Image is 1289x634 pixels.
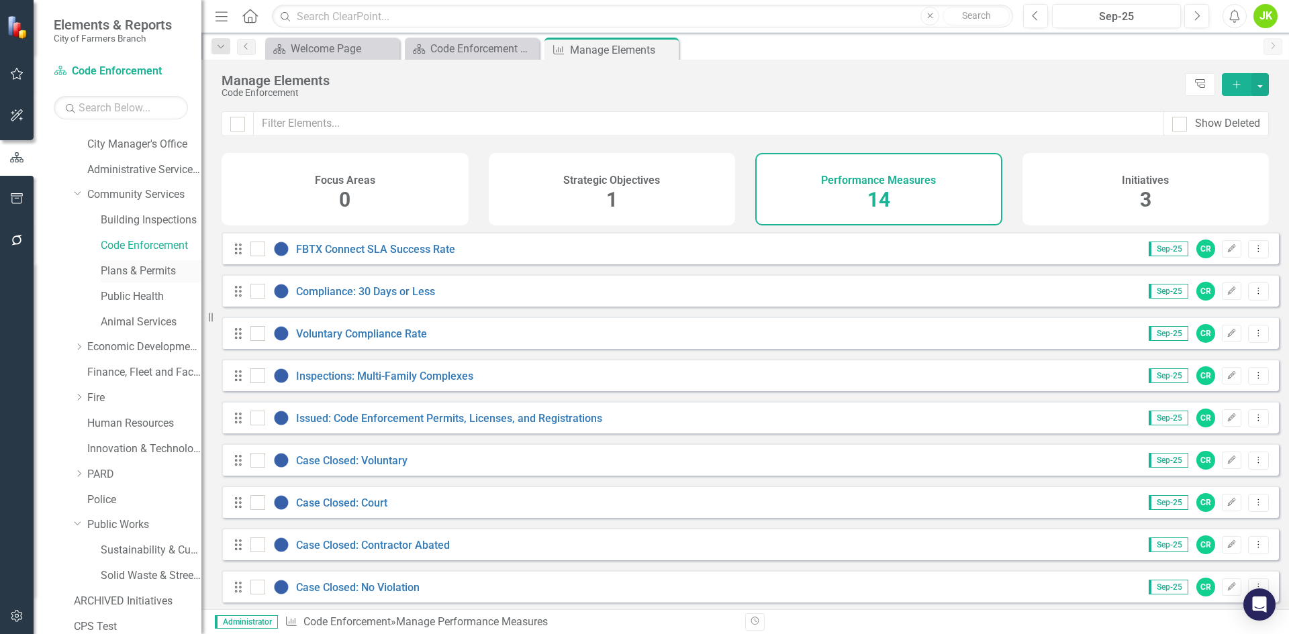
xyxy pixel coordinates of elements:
[273,494,289,511] img: No Information
[273,452,289,468] img: No Information
[962,10,991,21] span: Search
[7,15,30,39] img: ClearPoint Strategy
[269,40,396,57] a: Welcome Page
[273,368,289,384] img: No Information
[1149,284,1188,299] span: Sep-25
[296,496,387,509] a: Case Closed: Court
[1052,4,1181,28] button: Sep-25
[1057,9,1176,25] div: Sep-25
[1196,409,1215,427] div: CR
[273,283,289,299] img: No Information
[1149,537,1188,552] span: Sep-25
[87,187,201,203] a: Community Services
[821,174,936,187] h4: Performance Measures
[101,238,201,254] a: Code Enforcement
[273,241,289,257] img: No Information
[1196,578,1215,596] div: CR
[101,568,201,584] a: Solid Waste & Streets
[253,111,1164,136] input: Filter Elements...
[296,243,455,256] a: FBTX Connect SLA Success Rate
[273,325,289,341] img: No Information
[1243,588,1276,621] div: Open Intercom Messenger
[408,40,536,57] a: Code Enforcement Welcome Page
[296,581,420,594] a: Case Closed: No Violation
[867,188,890,211] span: 14
[303,615,391,628] a: Code Enforcement
[1196,451,1215,470] div: CR
[101,264,201,279] a: Plans & Permits
[1196,366,1215,385] div: CR
[222,73,1178,88] div: Manage Elements
[296,370,473,382] a: Inspections: Multi-Family Complexes
[54,33,172,44] small: City of Farmers Branch
[1122,174,1169,187] h4: Initiatives
[101,289,201,305] a: Public Health
[87,137,201,152] a: City Manager's Office
[1196,324,1215,343] div: CR
[1149,411,1188,425] span: Sep-25
[570,42,675,58] div: Manage Elements
[222,88,1178,98] div: Code Enforcement
[87,365,201,380] a: Finance, Fleet and Facilities
[87,517,201,533] a: Public Works
[1149,242,1188,256] span: Sep-25
[272,5,1013,28] input: Search ClearPoint...
[101,543,201,558] a: Sustainability & Customer Success
[87,492,201,508] a: Police
[943,7,1010,25] button: Search
[54,17,172,33] span: Elements & Reports
[315,174,375,187] h4: Focus Areas
[563,174,660,187] h4: Strategic Objectives
[1196,282,1215,301] div: CR
[87,467,201,482] a: PARD
[296,454,408,467] a: Case Closed: Voluntary
[296,412,602,425] a: Issued: Code Enforcement Permits, Licenses, and Registrations
[54,64,188,79] a: Code Enforcement
[1149,580,1188,594] span: Sep-25
[296,285,435,298] a: Compliance: 30 Days or Less
[273,410,289,426] img: No Information
[87,390,201,406] a: Fire
[1149,368,1188,383] span: Sep-25
[54,96,188,119] input: Search Below...
[1195,116,1260,131] div: Show Deleted
[1253,4,1278,28] button: JK
[87,162,201,178] a: Administrative Services & Communications
[1196,493,1215,512] div: CR
[273,537,289,553] img: No Information
[1196,240,1215,258] div: CR
[296,327,427,340] a: Voluntary Compliance Rate
[215,615,278,629] span: Administrator
[101,315,201,330] a: Animal Services
[101,213,201,228] a: Building Inspections
[1140,188,1151,211] span: 3
[1149,326,1188,341] span: Sep-25
[1196,535,1215,554] div: CR
[339,188,350,211] span: 0
[87,416,201,431] a: Human Resources
[273,579,289,595] img: No Information
[1149,495,1188,510] span: Sep-25
[87,441,201,457] a: Innovation & Technology
[291,40,396,57] div: Welcome Page
[74,594,201,609] a: ARCHIVED Initiatives
[296,539,450,551] a: Case Closed: Contractor Abated
[1149,453,1188,468] span: Sep-25
[606,188,618,211] span: 1
[430,40,536,57] div: Code Enforcement Welcome Page
[285,615,735,630] div: » Manage Performance Measures
[87,339,201,355] a: Economic Development, Tourism & Planning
